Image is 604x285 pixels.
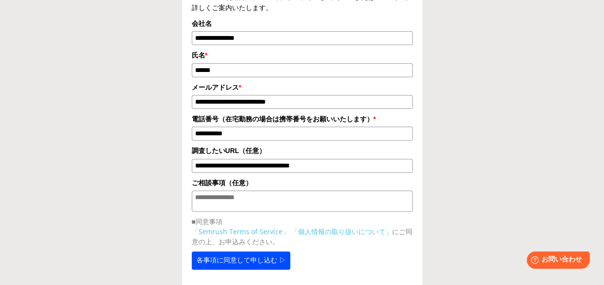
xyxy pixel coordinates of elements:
label: ご相談事項（任意） [192,178,413,188]
iframe: Help widget launcher [518,248,593,274]
label: 電話番号（在宅勤務の場合は携帯番号をお願いいたします） [192,114,413,124]
p: ■同意事項 [192,216,413,226]
a: 「Semrush Terms of Service」 [192,227,289,236]
label: 会社名 [192,18,413,29]
label: 氏名 [192,50,413,60]
p: にご同意の上、お申込みください。 [192,226,413,247]
label: 調査したいURL（任意） [192,145,413,156]
label: メールアドレス [192,82,413,93]
a: 「個人情報の取り扱いについて」 [291,227,392,236]
button: 各事項に同意して申し込む ▷ [192,251,291,270]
